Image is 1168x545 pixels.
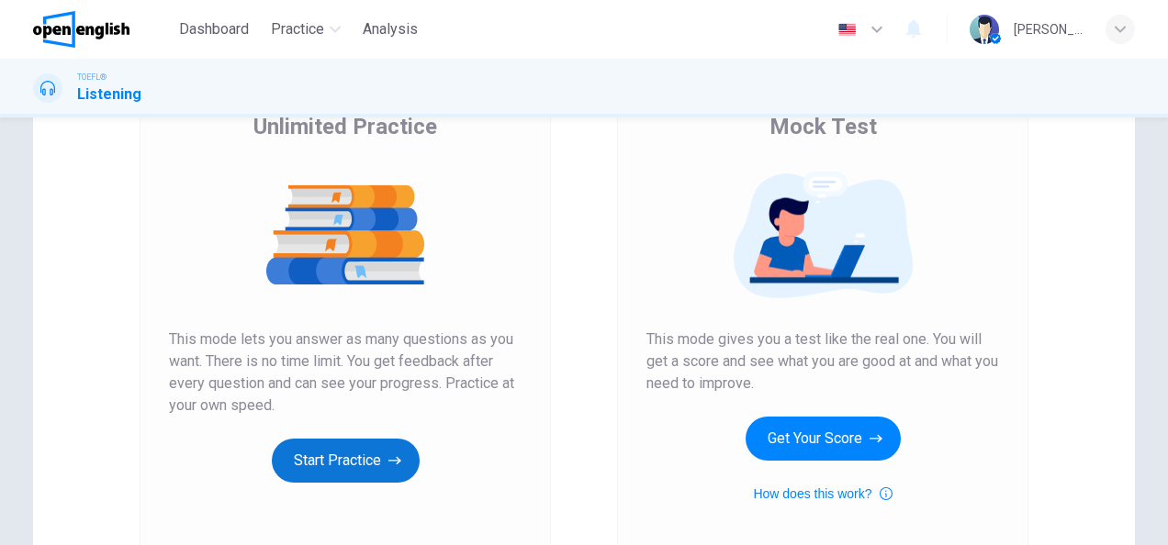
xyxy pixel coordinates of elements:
div: [PERSON_NAME] [1014,18,1084,40]
span: Unlimited Practice [253,112,437,141]
button: Dashboard [172,13,256,46]
span: TOEFL® [77,71,107,83]
img: OpenEnglish logo [33,11,129,48]
img: en [836,23,859,37]
button: Get Your Score [746,417,901,461]
a: OpenEnglish logo [33,11,172,48]
span: Dashboard [179,18,249,40]
span: Practice [271,18,324,40]
button: Start Practice [272,439,420,483]
img: Profile picture [970,15,999,44]
span: Mock Test [769,112,877,141]
span: Analysis [363,18,418,40]
span: This mode gives you a test like the real one. You will get a score and see what you are good at a... [646,328,999,395]
h1: Listening [77,83,141,106]
span: This mode lets you answer as many questions as you want. There is no time limit. You get feedback... [169,328,522,417]
button: Analysis [355,13,425,46]
button: Practice [264,13,348,46]
button: How does this work? [753,483,892,505]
